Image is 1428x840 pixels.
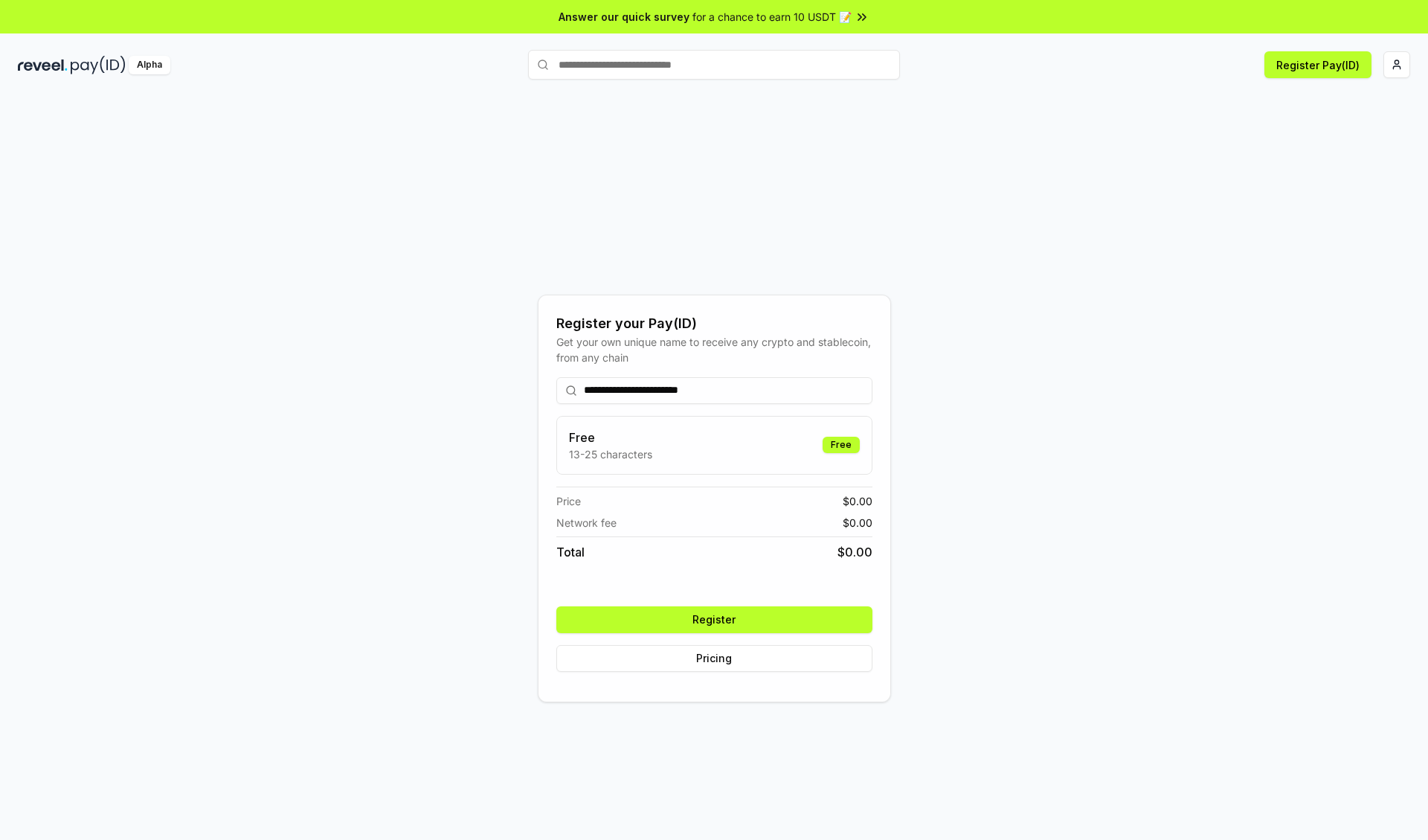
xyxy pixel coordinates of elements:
[556,606,872,633] button: Register
[559,9,689,25] span: Answer our quick survey
[18,56,68,74] img: reveel_dark
[556,543,585,561] span: Total
[556,313,872,334] div: Register your Pay(ID)
[692,9,852,25] span: for a chance to earn 10 USDT 📝
[837,543,872,561] span: $ 0.00
[556,645,872,672] button: Pricing
[556,493,581,509] span: Price
[1264,51,1371,78] button: Register Pay(ID)
[569,429,652,446] h3: Free
[129,56,170,74] div: Alpha
[556,515,617,530] span: Network fee
[843,493,872,509] span: $ 0.00
[556,334,872,365] div: Get your own unique name to receive any crypto and stablecoin, from any chain
[843,515,872,530] span: $ 0.00
[71,56,126,74] img: pay_id
[569,446,652,462] p: 13-25 characters
[823,437,860,453] div: Free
